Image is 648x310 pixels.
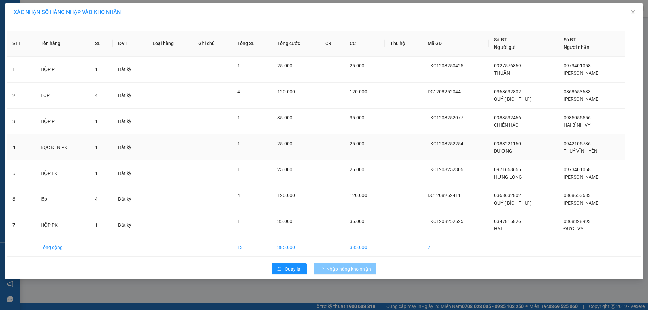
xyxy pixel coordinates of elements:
span: 1 [95,119,98,124]
td: Bất kỳ [113,108,147,134]
span: 120.000 [277,89,295,94]
span: CHIẾN HẢO [494,122,519,128]
span: 0347815826 [494,219,521,224]
span: DC1208252411 [428,193,461,198]
span: HẢI [494,226,502,231]
span: Số ĐT [564,37,576,42]
span: HƯNG LONG [494,174,522,180]
span: 1 [237,141,240,146]
span: 0985055556 [564,115,591,120]
th: Thu hộ [385,31,422,57]
td: Bất kỳ [113,212,147,238]
span: 1 [237,63,240,68]
span: 0983532466 [494,115,521,120]
span: 1 [95,145,98,150]
span: Quay lại [285,265,301,273]
td: Bất kỳ [113,186,147,212]
span: 1 [95,67,98,72]
th: Tổng cước [272,31,320,57]
td: Bất kỳ [113,134,147,160]
span: 25.000 [350,63,364,68]
span: 4 [237,89,240,94]
td: Tổng cộng [35,238,89,257]
span: 35.000 [277,219,292,224]
td: 385.000 [344,238,385,257]
span: QUÝ ( BÍCH THƯ ) [494,96,532,102]
span: 0988221160 [494,141,521,146]
td: 385.000 [272,238,320,257]
span: HẢI BÌNH VY [564,122,590,128]
th: SL [89,31,113,57]
span: [PERSON_NAME] [564,70,600,76]
span: 1 [95,222,98,228]
td: 5 [7,160,35,186]
td: 7 [7,212,35,238]
span: Số ĐT [494,37,507,42]
span: 0971668665 [494,167,521,172]
td: 13 [232,238,272,257]
span: TKC1208252525 [428,219,463,224]
td: BỌC ĐEN PK [35,134,89,160]
span: TKC1208252306 [428,167,463,172]
span: 0973401058 [564,167,591,172]
span: 4 [237,193,240,198]
span: TKC1208250425 [428,63,463,68]
span: 120.000 [277,193,295,198]
th: CC [344,31,385,57]
span: 0868653683 [564,193,591,198]
span: Người nhận [564,44,589,50]
span: [PERSON_NAME] [564,200,600,206]
span: 1 [237,219,240,224]
td: 4 [7,134,35,160]
th: CR [320,31,344,57]
span: [PERSON_NAME] [564,174,600,180]
td: 6 [7,186,35,212]
td: 2 [7,83,35,108]
th: STT [7,31,35,57]
span: ĐỨC - VY [564,226,583,231]
span: 1 [237,167,240,172]
span: 4 [95,196,98,202]
td: Bất kỳ [113,83,147,108]
span: TKC1208252254 [428,141,463,146]
th: Loại hàng [147,31,193,57]
span: 1 [237,115,240,120]
span: 25.000 [350,141,364,146]
span: 25.000 [277,141,292,146]
span: 0973401058 [564,63,591,68]
span: DƯƠNG [494,148,512,154]
span: 35.000 [350,219,364,224]
th: Ghi chú [193,31,232,57]
td: 7 [422,238,489,257]
span: 0368632802 [494,89,521,94]
span: XÁC NHẬN SỐ HÀNG NHẬP VÀO KHO NHẬN [13,9,121,15]
span: 0942105786 [564,141,591,146]
button: rollbackQuay lại [272,263,307,274]
span: 25.000 [350,167,364,172]
span: rollback [277,267,282,272]
span: 0868653683 [564,89,591,94]
span: 4 [95,93,98,98]
button: Close [624,3,643,22]
td: 1 [7,57,35,83]
span: TKC1208252077 [428,115,463,120]
span: 25.000 [277,167,292,172]
td: lốp [35,186,89,212]
td: HỘP PT [35,108,89,134]
span: 25.000 [277,63,292,68]
span: loading [319,267,326,271]
td: 3 [7,108,35,134]
button: Nhập hàng kho nhận [314,263,376,274]
span: 35.000 [277,115,292,120]
td: Bất kỳ [113,57,147,83]
span: 0368328993 [564,219,591,224]
span: [PERSON_NAME] [564,96,600,102]
span: 35.000 [350,115,364,120]
th: Mã GD [422,31,489,57]
span: close [630,10,636,15]
span: 120.000 [350,193,367,198]
td: Bất kỳ [113,160,147,186]
td: HỘP PK [35,212,89,238]
span: Người gửi [494,44,516,50]
td: LỐP [35,83,89,108]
